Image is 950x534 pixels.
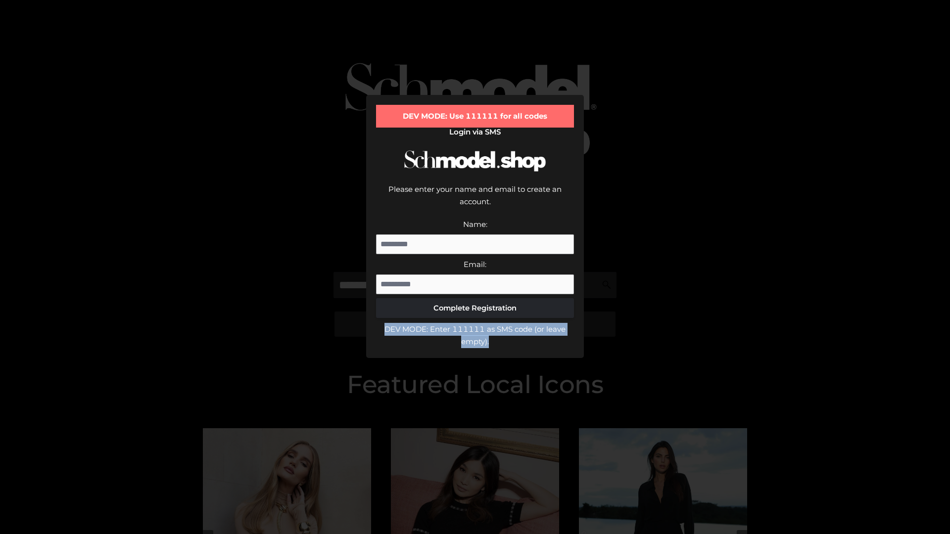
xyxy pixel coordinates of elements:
div: DEV MODE: Enter 111111 as SMS code (or leave empty). [376,323,574,348]
h2: Login via SMS [376,128,574,136]
div: DEV MODE: Use 111111 for all codes [376,105,574,128]
label: Name: [463,220,487,229]
label: Email: [464,260,486,269]
div: Please enter your name and email to create an account. [376,183,574,218]
button: Complete Registration [376,298,574,318]
img: Schmodel Logo [401,141,549,180]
